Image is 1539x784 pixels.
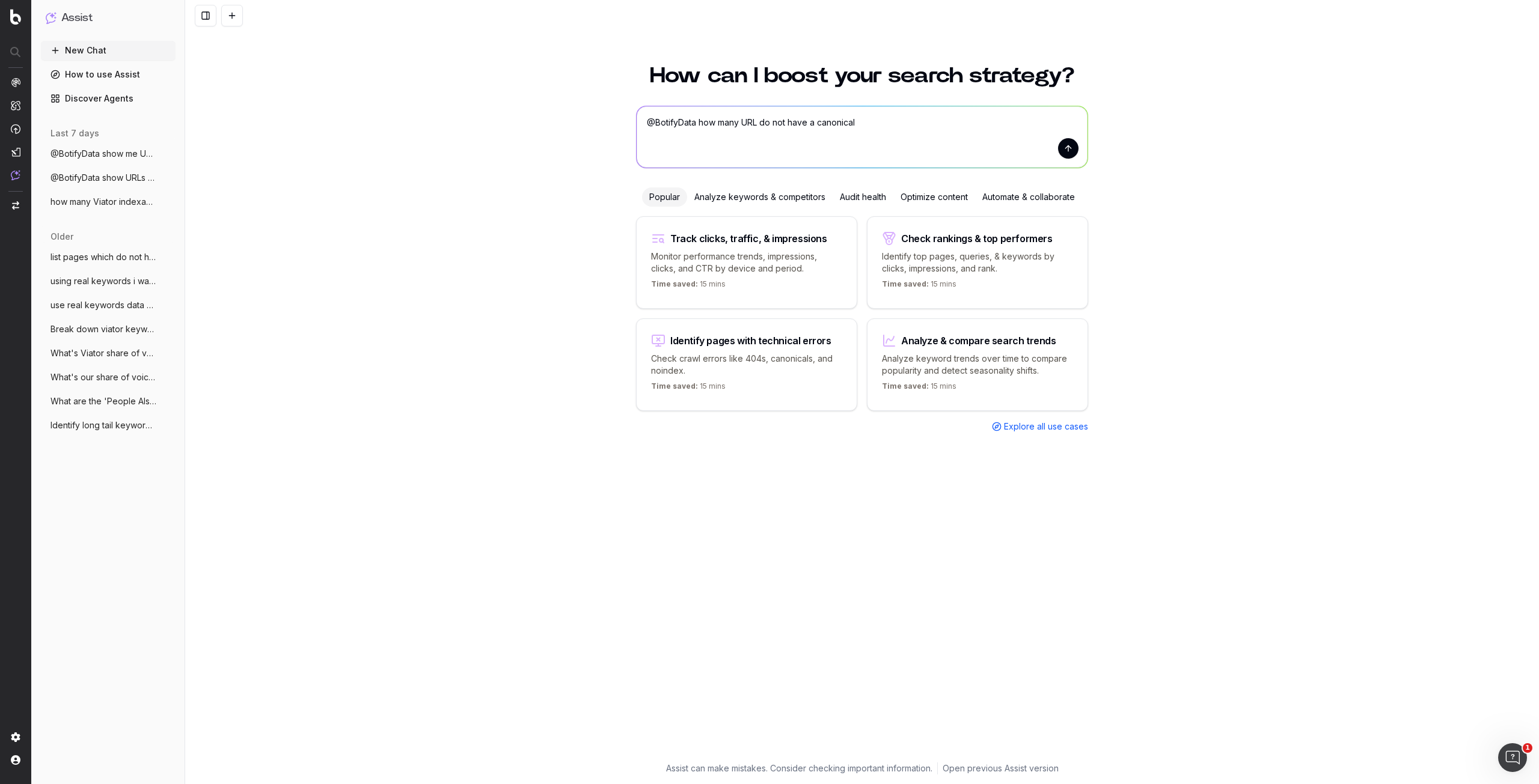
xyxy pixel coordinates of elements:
p: Identify top pages, queries, & keywords by clicks, impressions, and rank. [882,251,1073,275]
span: Explore all use cases [1004,421,1088,433]
p: Analyze keyword trends over time to compare popularity and detect seasonality shifts. [882,353,1073,377]
div: Popular [642,187,687,207]
span: What are the 'People Also Ask' questions [50,395,156,407]
a: Open previous Assist version [943,762,1059,774]
p: Monitor performance trends, impressions, clicks, and CTR by device and period. [651,251,842,275]
button: @BotifyData show me URLs which have the [41,144,176,163]
span: Time saved: [651,279,698,288]
div: Automate & collaborate [975,187,1082,207]
p: Assist can make mistakes. Consider checking important information. [666,762,932,774]
span: @BotifyData show URLs which are crawled [50,172,156,184]
span: list pages which do not have inlinks [50,251,156,263]
div: Analyze & compare search trends [901,336,1056,345]
button: What's Viator share of voice for 'rome t [41,344,176,363]
img: Botify logo [10,9,21,25]
button: how many Viator indexable urls are not c [41,192,176,211]
img: Switch project [12,201,19,210]
iframe: Intercom live chat [1498,743,1527,772]
button: What's our share of voice for 'What are [41,368,176,387]
span: Break down viator keywords into topics a [50,323,156,335]
button: New Chat [41,41,176,60]
textarea: @BotifyData how many URL do not have a canonical [637,106,1088,168]
button: Assist [46,10,171,26]
span: use real keywords data and break those d [50,299,156,311]
img: Assist [46,12,57,23]
div: Analyze keywords & competitors [687,187,833,207]
span: how many Viator indexable urls are not c [50,196,156,208]
div: Identify pages with technical errors [670,336,831,345]
button: list pages which do not have inlinks [41,248,176,267]
div: Track clicks, traffic, & impressions [670,234,827,243]
button: Break down viator keywords into topics a [41,320,176,339]
p: 15 mins [651,279,726,294]
p: Check crawl errors like 404s, canonicals, and noindex. [651,353,842,377]
div: Audit health [833,187,893,207]
img: Assist [11,170,20,180]
span: Time saved: [651,381,698,390]
img: Setting [11,732,20,742]
button: use real keywords data and break those d [41,296,176,315]
span: Time saved: [882,381,929,390]
h1: How can I boost your search strategy? [636,65,1088,87]
span: using real keywords i want to see which [50,275,156,287]
span: Time saved: [882,279,929,288]
div: Optimize content [893,187,975,207]
h1: Assist [61,10,93,26]
button: @BotifyData show URLs which are crawled [41,168,176,187]
img: Studio [11,147,20,157]
button: What are the 'People Also Ask' questions [41,392,176,411]
span: What's our share of voice for 'What are [50,371,156,383]
p: 15 mins [651,381,726,396]
a: Discover Agents [41,89,176,108]
img: Activation [11,124,20,134]
span: last 7 days [50,127,99,139]
p: 15 mins [882,381,956,396]
span: Identify long tail keywords which could [50,419,156,431]
span: What's Viator share of voice for 'rome t [50,347,156,359]
img: Analytics [11,77,20,87]
div: Check rankings & top performers [901,234,1053,243]
span: @BotifyData show me URLs which have the [50,148,156,160]
span: older [50,231,73,243]
button: using real keywords i want to see which [41,272,176,291]
img: My account [11,755,20,765]
a: How to use Assist [41,65,176,84]
a: Explore all use cases [992,421,1088,433]
button: Identify long tail keywords which could [41,416,176,435]
img: Intelligence [11,100,20,111]
p: 15 mins [882,279,956,294]
span: 1 [1523,743,1532,753]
